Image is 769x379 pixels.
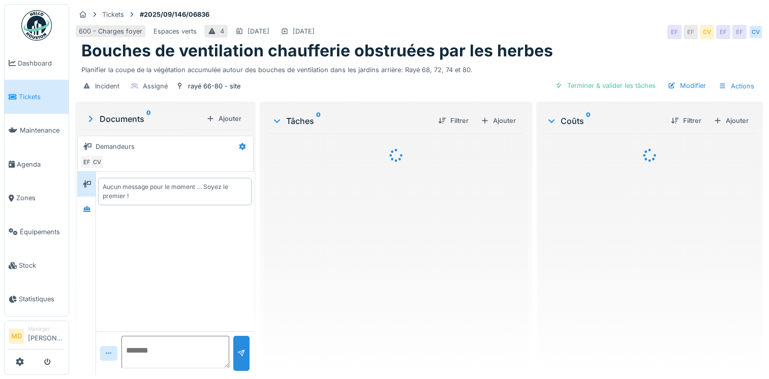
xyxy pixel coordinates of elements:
[664,79,710,92] div: Modifier
[80,155,94,169] div: EF
[248,26,269,36] div: [DATE]
[9,325,65,350] a: MD Manager[PERSON_NAME]
[28,325,65,333] div: Manager
[5,248,69,282] a: Stock
[85,113,202,125] div: Documents
[146,113,151,125] sup: 0
[551,79,660,92] div: Terminer & valider les tâches
[586,115,591,127] sup: 0
[19,261,65,270] span: Stock
[667,25,682,39] div: EF
[5,215,69,248] a: Équipements
[700,25,714,39] div: CV
[5,147,69,181] a: Agenda
[96,142,135,151] div: Demandeurs
[79,26,142,36] div: 600 - Charges foyer
[18,58,65,68] span: Dashboard
[220,26,224,36] div: 4
[272,115,430,127] div: Tâches
[5,46,69,80] a: Dashboard
[103,182,247,201] div: Aucun message pour le moment … Soyez le premier !
[20,227,65,237] span: Équipements
[5,114,69,147] a: Maintenance
[143,81,168,91] div: Assigné
[188,81,240,91] div: rayé 66-80 - site
[81,61,757,75] div: Planifier la coupe de la végétation accumulée autour des bouches de ventilation dans les jardins ...
[316,115,321,127] sup: 0
[95,81,119,91] div: Incident
[90,155,104,169] div: CV
[710,114,753,128] div: Ajouter
[5,80,69,113] a: Tickets
[5,282,69,316] a: Statistiques
[434,114,473,128] div: Filtrer
[546,115,663,127] div: Coûts
[19,92,65,102] span: Tickets
[153,26,197,36] div: Espaces verts
[28,325,65,347] li: [PERSON_NAME]
[202,112,245,125] div: Ajouter
[102,10,124,19] div: Tickets
[667,114,705,128] div: Filtrer
[81,41,553,60] h1: Bouches de ventilation chaufferie obstruées par les herbes
[20,125,65,135] span: Maintenance
[749,25,763,39] div: CV
[21,10,52,41] img: Badge_color-CXgf-gQk.svg
[732,25,747,39] div: EF
[19,294,65,304] span: Statistiques
[716,25,730,39] div: EF
[477,114,520,128] div: Ajouter
[16,193,65,203] span: Zones
[136,10,213,19] strong: #2025/09/146/06836
[714,79,759,93] div: Actions
[684,25,698,39] div: EF
[293,26,315,36] div: [DATE]
[9,329,24,344] li: MD
[5,181,69,215] a: Zones
[17,160,65,169] span: Agenda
